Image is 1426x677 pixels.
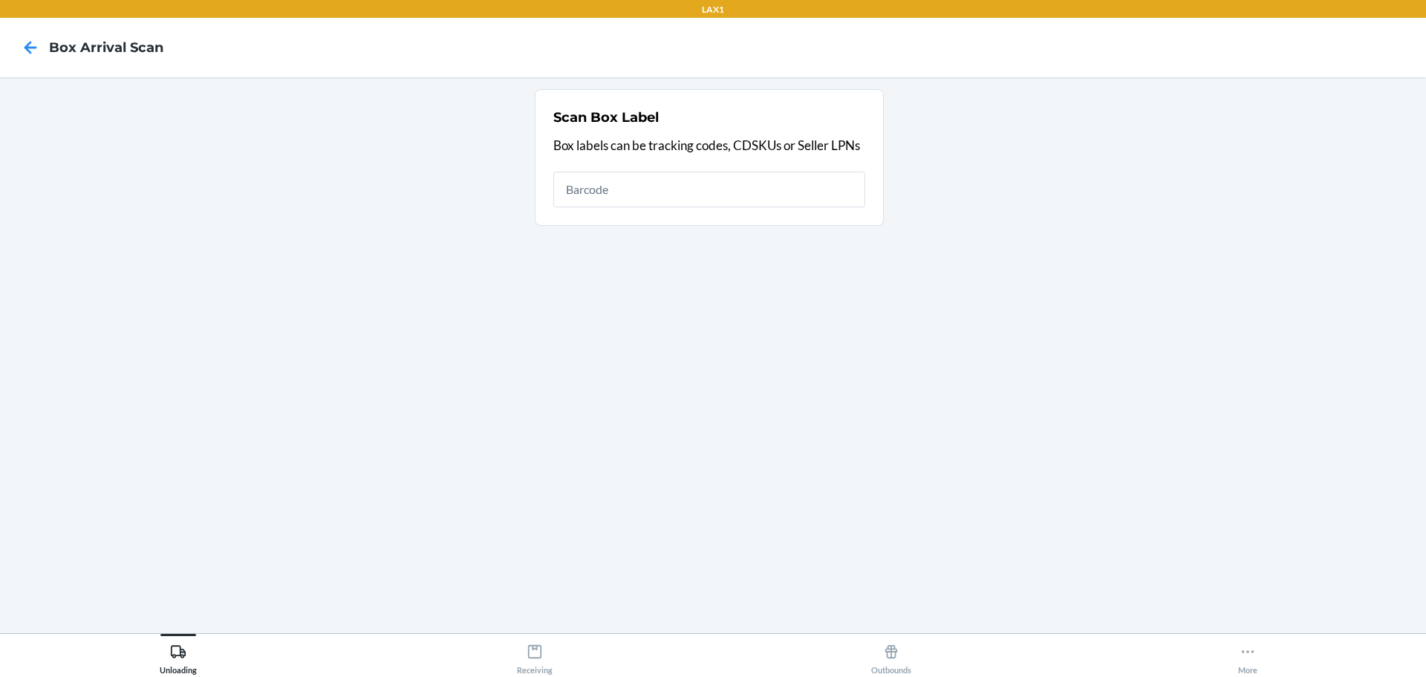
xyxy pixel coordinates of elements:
[517,638,553,675] div: Receiving
[160,638,197,675] div: Unloading
[553,136,865,155] p: Box labels can be tracking codes, CDSKUs or Seller LPNs
[49,38,163,57] h4: Box Arrival Scan
[1238,638,1257,675] div: More
[553,172,865,207] input: Barcode
[553,108,659,127] h2: Scan Box Label
[871,638,911,675] div: Outbounds
[702,3,724,16] p: LAX1
[1069,634,1426,675] button: More
[713,634,1069,675] button: Outbounds
[356,634,713,675] button: Receiving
